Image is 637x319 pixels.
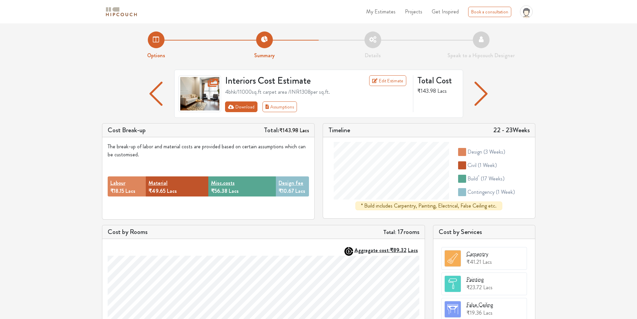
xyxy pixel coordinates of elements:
div: 4bhk / 11000 sq.ft carpet area /INR 1308 per sq.ft. [225,88,409,96]
h5: Cost by Rooms [108,228,147,236]
span: Lacs [300,127,309,134]
h5: Timeline [328,126,350,134]
h3: Interiors Cost Estimate [221,75,349,87]
span: Lacs [408,246,418,254]
img: gallery [179,75,221,112]
div: build [467,175,505,183]
span: Lacs [483,309,493,317]
span: ₹19.36 [466,309,482,317]
span: ₹143.98 [279,127,298,134]
span: ₹18.15 [110,187,124,195]
strong: Speak to a Hipcouch Designer [447,52,515,59]
div: The break-up of labor and material costs are provided based on certain assumptions which can be c... [108,143,309,159]
a: Edit Estimate [369,75,406,86]
img: arrow left [149,82,163,106]
img: room.svg [445,276,461,292]
span: ₹56.38 [211,187,227,195]
span: Lacs [483,284,493,291]
strong: Total: [383,228,396,236]
div: civil [467,161,497,169]
img: room.svg [445,301,461,317]
span: ₹143.98 [417,87,436,95]
button: Misc.costs [211,179,235,187]
button: Download [225,101,257,112]
span: ₹41.21 [466,258,481,266]
span: Lacs [125,187,135,195]
span: ₹23.72 [466,284,482,291]
img: logo-horizontal.svg [105,6,138,18]
button: Assumptions [262,101,297,112]
h5: Total: [264,126,309,134]
div: First group [225,101,302,112]
img: AggregateIcon [344,247,353,256]
span: Projects [405,8,422,15]
h5: Cost by Services [439,228,530,236]
div: Toolbar with button groups [225,101,409,112]
span: Lacs [483,258,492,266]
img: room.svg [445,250,461,266]
span: ₹49.65 [148,187,166,195]
h5: Cost Break-up [108,126,146,134]
span: ( 3 weeks ) [484,148,505,156]
button: Labour [110,179,125,187]
span: ₹10.67 [279,187,294,195]
img: arrow left [474,82,488,106]
div: contingency [467,188,515,196]
span: Lacs [437,87,447,95]
span: Get Inspired [432,8,459,15]
button: Design fee [279,179,303,187]
span: My Estimates [366,8,396,15]
button: Carpentry [466,250,488,258]
span: ( 17 weeks ) [481,175,505,182]
h5: 22 - 23 Weeks [493,126,530,134]
span: Lacs [295,187,305,195]
strong: Aggregate cost: [354,246,418,254]
button: Material [148,179,168,187]
strong: Summary [254,52,275,59]
div: Book a consultation [468,7,511,17]
span: ( 1 week ) [496,188,515,196]
span: Lacs [167,187,177,195]
button: Painting [466,275,484,284]
div: design [467,148,505,156]
span: Lacs [229,187,239,195]
span: ( 1 week ) [478,161,497,169]
button: False Ceiling [466,301,493,309]
strong: Details [365,52,381,59]
strong: Options [147,52,165,59]
span: ₹89.32 [390,246,407,254]
button: Aggregate cost:₹89.32Lacs [354,247,419,253]
span: logo-horizontal.svg [105,4,138,19]
h4: Total Cost [417,75,457,86]
div: * Build includes Carpentry, Painting, Electrical, False Ceiling etc. [355,202,502,210]
h5: 17 rooms [383,228,419,236]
